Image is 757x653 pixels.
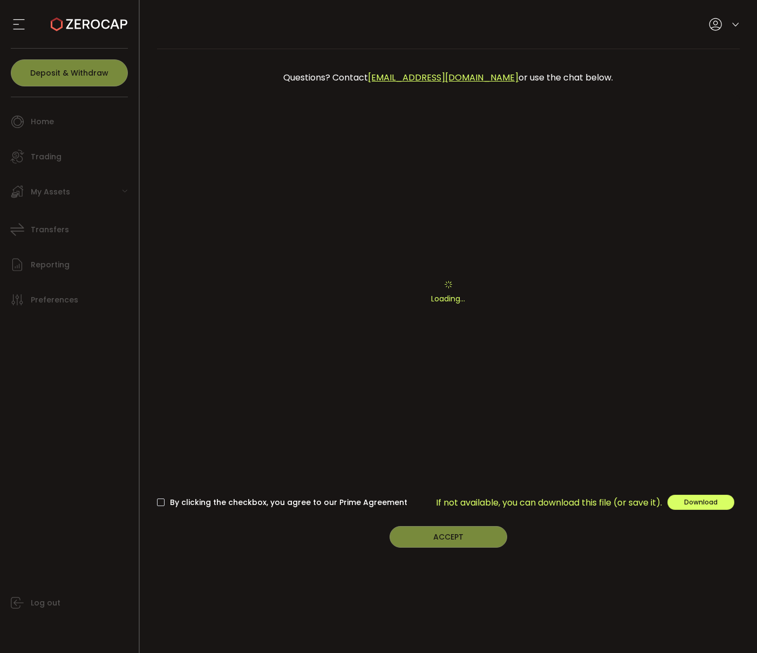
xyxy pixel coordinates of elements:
span: Reporting [31,257,70,273]
div: Questions? Contact or use the chat below. [162,65,735,90]
span: Home [31,114,54,130]
a: [EMAIL_ADDRESS][DOMAIN_NAME] [368,71,519,84]
span: ACCEPT [433,531,463,542]
span: Deposit & Withdraw [30,69,108,77]
span: Transfers [31,222,69,238]
span: Preferences [31,292,78,308]
button: ACCEPT [390,526,507,548]
button: Download [667,495,734,510]
span: If not available, you can download this file (or save it). [436,496,662,509]
span: My Assets [31,184,70,200]
p: Loading... [157,293,740,305]
span: Log out [31,595,60,611]
span: By clicking the checkbox, you agree to our Prime Agreement [165,497,407,508]
span: Download [684,497,718,507]
span: Trading [31,149,62,165]
button: Deposit & Withdraw [11,59,128,86]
